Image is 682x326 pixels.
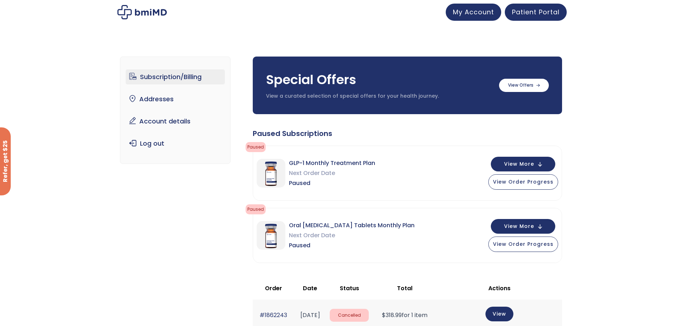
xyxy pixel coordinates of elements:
[260,311,287,319] a: #1862243
[453,8,494,16] span: My Account
[246,142,266,152] span: Paused
[382,311,386,319] span: $
[488,284,511,292] span: Actions
[289,158,375,168] span: GLP-1 Monthly Treatment Plan
[493,178,553,185] span: View Order Progress
[246,204,266,214] span: Paused
[504,224,534,229] span: View More
[488,237,558,252] button: View Order Progress
[265,284,282,292] span: Order
[446,4,501,21] a: My Account
[512,8,560,16] span: Patient Portal
[340,284,359,292] span: Status
[485,307,513,321] a: View
[257,221,285,250] img: Oral Semaglutide Tablets Monthly Plan
[266,93,492,100] p: View a curated selection of special offers for your health journey.
[117,5,167,19] img: My account
[330,309,369,322] span: Cancelled
[126,136,225,151] a: Log out
[126,114,225,129] a: Account details
[289,168,375,178] span: Next Order Date
[120,57,231,164] nav: Account pages
[300,311,320,319] time: [DATE]
[253,128,562,138] div: Paused Subscriptions
[504,162,534,166] span: View More
[382,311,402,319] span: 318.99
[303,284,317,292] span: Date
[491,219,555,234] button: View More
[493,240,553,248] span: View Order Progress
[289,240,415,250] span: Paused
[126,92,225,107] a: Addresses
[257,159,285,188] img: GLP-1 Monthly Treatment Plan
[397,284,412,292] span: Total
[289,220,415,230] span: Oral [MEDICAL_DATA] Tablets Monthly Plan
[126,69,225,84] a: Subscription/Billing
[289,230,415,240] span: Next Order Date
[491,157,555,171] button: View More
[505,4,567,21] a: Patient Portal
[266,71,492,89] h3: Special Offers
[488,174,558,190] button: View Order Progress
[289,178,375,188] span: Paused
